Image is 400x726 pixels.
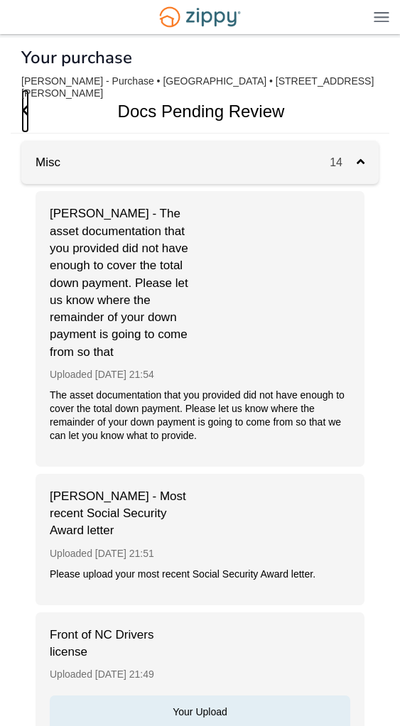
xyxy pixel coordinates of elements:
div: The asset documentation that you provided did not have enough to cover the total down payment. Pl... [50,389,350,443]
h1: Docs Pending Review [11,90,373,133]
div: [PERSON_NAME] - Purchase • [GEOGRAPHIC_DATA] • [STREET_ADDRESS][PERSON_NAME] [21,75,379,99]
a: Misc [21,156,60,169]
span: [PERSON_NAME] - The asset documentation that you provided did not have enough to cover the total ... [50,205,192,361]
span: [PERSON_NAME] - Most recent Social Security Award letter [50,488,192,540]
div: Uploaded [DATE] 21:49 [50,661,350,688]
div: Uploaded [DATE] 21:51 [50,540,350,568]
span: 14 [330,156,357,168]
h1: Your purchase [21,48,132,67]
span: Your Upload [57,703,343,719]
div: Uploaded [DATE] 21:54 [50,361,350,389]
img: Mobile Dropdown Menu [374,11,389,22]
span: Front of NC Drivers license [50,627,192,661]
a: Go Back [21,90,29,133]
div: Please upload your most recent Social Security Award letter. [50,568,350,581]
